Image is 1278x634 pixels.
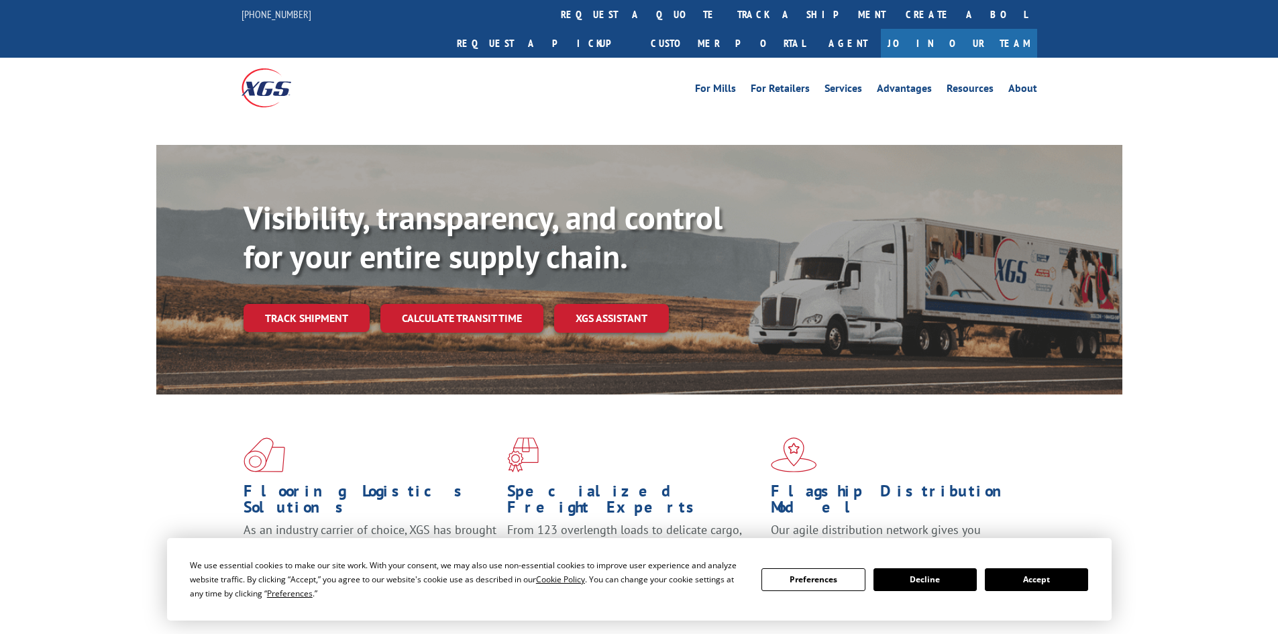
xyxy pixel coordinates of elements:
a: Advantages [877,83,932,98]
img: xgs-icon-focused-on-flooring-red [507,437,539,472]
span: Cookie Policy [536,574,585,585]
h1: Flooring Logistics Solutions [244,483,497,522]
p: From 123 overlength loads to delicate cargo, our experienced staff knows the best way to move you... [507,522,761,582]
button: Decline [873,568,977,591]
a: Request a pickup [447,29,641,58]
a: About [1008,83,1037,98]
span: As an industry carrier of choice, XGS has brought innovation and dedication to flooring logistics... [244,522,496,570]
h1: Flagship Distribution Model [771,483,1024,522]
a: Join Our Team [881,29,1037,58]
a: Resources [947,83,994,98]
a: Agent [815,29,881,58]
div: We use essential cookies to make our site work. With your consent, we may also use non-essential ... [190,558,745,600]
a: XGS ASSISTANT [554,304,669,333]
div: Cookie Consent Prompt [167,538,1112,621]
a: Calculate transit time [380,304,543,333]
a: Services [824,83,862,98]
span: Our agile distribution network gives you nationwide inventory management on demand. [771,522,1018,553]
a: [PHONE_NUMBER] [242,7,311,21]
img: xgs-icon-flagship-distribution-model-red [771,437,817,472]
a: For Mills [695,83,736,98]
button: Preferences [761,568,865,591]
a: Customer Portal [641,29,815,58]
button: Accept [985,568,1088,591]
img: xgs-icon-total-supply-chain-intelligence-red [244,437,285,472]
b: Visibility, transparency, and control for your entire supply chain. [244,197,723,277]
a: For Retailers [751,83,810,98]
span: Preferences [267,588,313,599]
h1: Specialized Freight Experts [507,483,761,522]
a: Track shipment [244,304,370,332]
